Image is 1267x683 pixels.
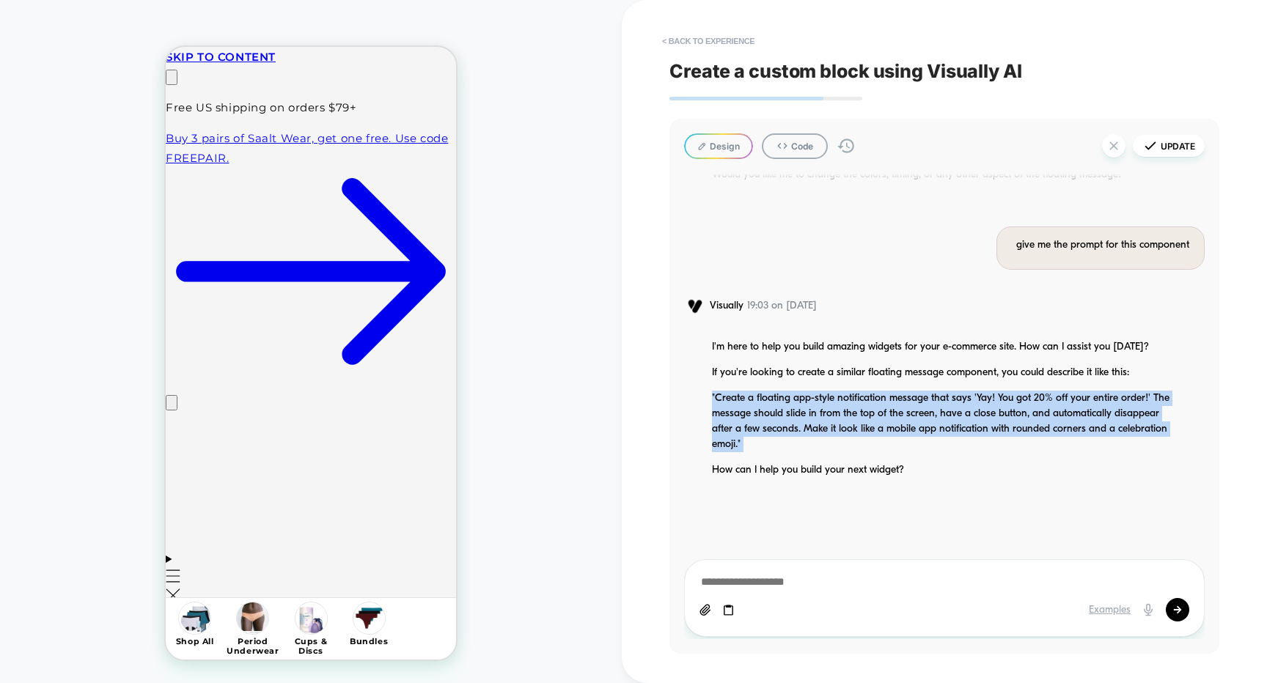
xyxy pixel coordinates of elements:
iframe: Marketing Popup [11,502,177,558]
div: give me the prompt for this component [1016,237,1189,254]
p: I'm here to help you build amazing widgets for your e-commerce site. How can I assist you [DATE]? [712,339,1176,355]
iframe: To enrich screen reader interactions, please activate Accessibility in Grammarly extension settings [166,47,456,660]
button: Update [1133,135,1205,157]
button: < Back to experience [655,29,762,53]
a: Bundles [175,551,232,613]
button: Code [762,133,828,159]
div: Examples [1089,604,1131,616]
span: 19:03 on [DATE] [747,300,817,312]
p: How can I help you build your next widget? [712,462,1176,478]
img: Visually logo [684,299,706,314]
p: If you're looking to create a similar floating message component, you could describe it like this: [712,365,1176,380]
p: Would you like me to change the colors, timing, or any other aspect of the floating message? [712,167,1176,182]
p: "Create a floating app-style notification message that says 'Yay! You got 20% off your entire ord... [712,391,1176,452]
span: Bundles [184,590,222,610]
button: Design [684,133,753,159]
span: Create a custom block using Visually AI [669,60,1219,82]
span: Visually [710,300,743,312]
